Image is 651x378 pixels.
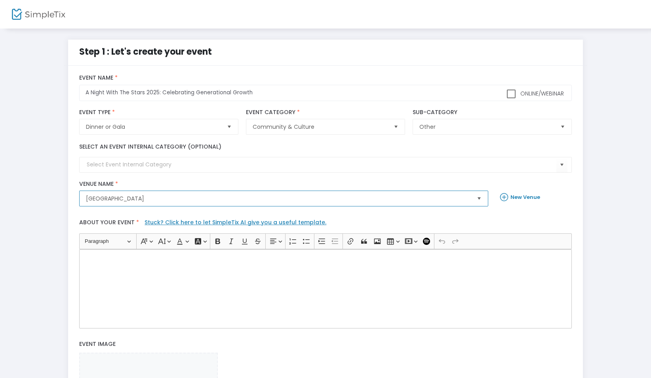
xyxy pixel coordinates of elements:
span: Community & Culture [253,123,387,131]
button: Select [556,157,567,173]
label: Venue Name [79,181,488,188]
div: Rich Text Editor, main [79,249,571,328]
span: [GEOGRAPHIC_DATA] [86,195,470,202]
span: Dinner or Gala [86,123,220,131]
label: Event Type [79,109,238,116]
label: Sub-Category [413,109,571,116]
span: Online/Webinar [519,90,564,97]
span: Step 1 : Let's create your event [79,46,212,58]
label: Select an event internal category (optional) [79,143,221,151]
span: Paragraph [85,237,126,246]
label: About your event [76,214,576,233]
label: Event Name [79,74,571,82]
a: Stuck? Click here to let SimpleTix AI give you a useful template. [145,218,326,226]
span: Event Image [79,340,116,348]
b: New Venue [510,193,540,201]
div: Editor toolbar [79,233,571,249]
span: Other [419,123,554,131]
button: Select [390,119,402,134]
button: Select [474,191,485,206]
input: Select Event Internal Category [87,160,556,169]
button: Select [224,119,235,134]
button: Paragraph [81,235,135,247]
input: What would you like to call your Event? [79,85,571,101]
button: Select [557,119,568,134]
label: Event Category [246,109,405,116]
